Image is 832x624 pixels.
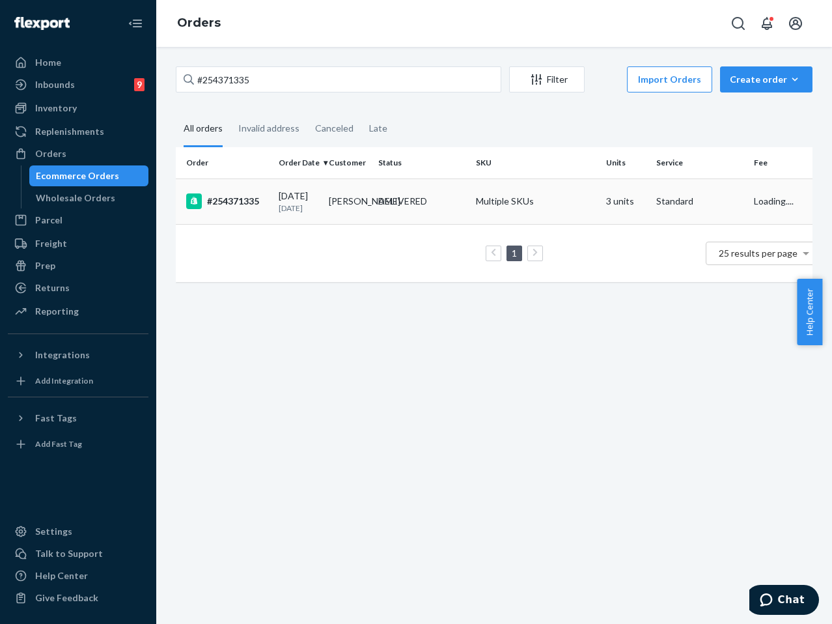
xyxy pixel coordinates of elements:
[176,147,273,178] th: Order
[8,408,148,429] button: Fast Tags
[797,279,822,345] button: Help Center
[749,585,819,617] iframe: Opens a widget where you can chat to one of our agents
[730,73,803,86] div: Create order
[8,521,148,542] a: Settings
[35,412,77,425] div: Fast Tags
[186,193,268,209] div: #254371335
[8,277,148,298] a: Returns
[167,5,231,42] ol: breadcrumbs
[29,188,149,208] a: Wholesale Orders
[8,434,148,455] a: Add Fast Tag
[35,78,75,91] div: Inbounds
[369,111,387,145] div: Late
[36,169,119,182] div: Ecommerce Orders
[8,565,148,586] a: Help Center
[35,237,67,250] div: Freight
[36,191,115,205] div: Wholesale Orders
[14,17,70,30] img: Flexport logo
[754,10,780,36] button: Open notifications
[656,195,743,208] p: Standard
[749,147,827,178] th: Fee
[35,56,61,69] div: Home
[749,178,827,224] td: Loading....
[35,214,62,227] div: Parcel
[471,178,601,224] td: Multiple SKUs
[471,147,601,178] th: SKU
[35,547,103,560] div: Talk to Support
[719,248,797,259] span: 25 results per page
[8,74,148,95] a: Inbounds9
[35,259,55,272] div: Prep
[122,10,148,36] button: Close Navigation
[510,73,584,86] div: Filter
[273,147,324,178] th: Order Date
[8,98,148,119] a: Inventory
[176,66,501,92] input: Search orders
[8,255,148,276] a: Prep
[279,203,318,214] p: [DATE]
[651,147,749,178] th: Service
[329,157,368,168] div: Customer
[35,569,88,582] div: Help Center
[35,375,93,386] div: Add Integration
[373,147,471,178] th: Status
[184,111,223,147] div: All orders
[279,190,318,214] div: [DATE]
[720,66,812,92] button: Create order
[35,525,72,538] div: Settings
[315,111,354,145] div: Canceled
[238,111,299,145] div: Invalid address
[8,143,148,164] a: Orders
[177,16,221,30] a: Orders
[8,210,148,231] a: Parcel
[509,248,520,259] a: Page 1 is your current page
[35,125,104,138] div: Replenishments
[509,66,585,92] button: Filter
[35,102,77,115] div: Inventory
[134,78,145,91] div: 9
[29,165,149,186] a: Ecommerce Orders
[35,348,90,362] div: Integrations
[35,147,66,160] div: Orders
[324,178,374,224] td: [PERSON_NAME]
[8,543,148,564] button: Talk to Support
[783,10,809,36] button: Open account menu
[8,233,148,254] a: Freight
[35,281,70,294] div: Returns
[601,178,651,224] td: 3 units
[8,588,148,608] button: Give Feedback
[35,305,79,318] div: Reporting
[8,301,148,322] a: Reporting
[601,147,651,178] th: Units
[35,438,82,449] div: Add Fast Tag
[35,591,98,604] div: Give Feedback
[725,10,751,36] button: Open Search Box
[8,121,148,142] a: Replenishments
[8,371,148,391] a: Add Integration
[378,195,427,208] div: DELIVERED
[8,52,148,73] a: Home
[8,345,148,365] button: Integrations
[627,66,712,92] button: Import Orders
